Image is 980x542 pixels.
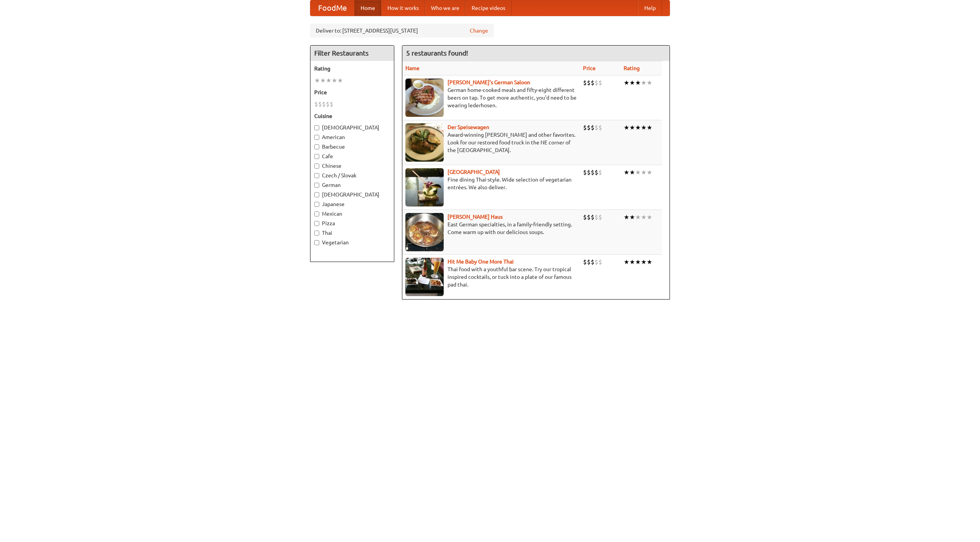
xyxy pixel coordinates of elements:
li: ★ [641,123,647,132]
ng-pluralize: 5 restaurants found! [406,49,468,57]
p: Award-winning [PERSON_NAME] and other favorites. Look for our restored food truck in the NE corne... [405,131,577,154]
b: Der Speisewagen [448,124,489,130]
li: ★ [629,79,635,87]
a: Recipe videos [465,0,511,16]
li: ★ [635,258,641,266]
li: $ [598,79,602,87]
li: ★ [641,168,647,177]
label: Cafe [314,152,390,160]
li: $ [591,123,595,132]
li: $ [595,168,598,177]
li: $ [583,213,587,221]
li: $ [591,213,595,221]
a: Hit Me Baby One More Thai [448,259,514,265]
input: Japanese [314,202,319,207]
li: $ [583,258,587,266]
a: [PERSON_NAME]'s German Saloon [448,79,530,85]
img: esthers.jpg [405,79,444,117]
p: German home-cooked meals and fifty-eight different beers on tap. To get more authentic, you'd nee... [405,86,577,109]
li: ★ [647,213,652,221]
li: ★ [647,168,652,177]
input: Vegetarian [314,240,319,245]
li: $ [598,258,602,266]
li: ★ [635,123,641,132]
a: [GEOGRAPHIC_DATA] [448,169,500,175]
li: ★ [320,76,326,85]
li: ★ [624,168,629,177]
label: American [314,133,390,141]
input: [DEMOGRAPHIC_DATA] [314,192,319,197]
li: $ [322,100,326,108]
li: $ [598,168,602,177]
li: ★ [624,79,629,87]
li: $ [330,100,333,108]
label: Chinese [314,162,390,170]
input: [DEMOGRAPHIC_DATA] [314,125,319,130]
li: ★ [635,213,641,221]
li: $ [587,168,591,177]
li: $ [587,123,591,132]
label: [DEMOGRAPHIC_DATA] [314,124,390,131]
p: Fine dining Thai-style. Wide selection of vegetarian entrées. We also deliver. [405,176,577,191]
li: ★ [647,123,652,132]
li: $ [591,168,595,177]
input: Chinese [314,164,319,169]
li: ★ [647,79,652,87]
li: $ [595,258,598,266]
li: $ [595,79,598,87]
img: satay.jpg [405,168,444,206]
a: Who we are [425,0,465,16]
a: [PERSON_NAME] Haus [448,214,503,220]
li: $ [595,123,598,132]
li: ★ [641,79,647,87]
img: kohlhaus.jpg [405,213,444,251]
li: ★ [326,76,332,85]
li: $ [595,213,598,221]
a: Home [354,0,381,16]
p: East German specialties, in a family-friendly setting. Come warm up with our delicious soups. [405,221,577,236]
label: [DEMOGRAPHIC_DATA] [314,191,390,198]
a: Name [405,65,420,71]
div: Deliver to: [STREET_ADDRESS][US_STATE] [310,24,494,38]
li: $ [587,213,591,221]
li: $ [583,168,587,177]
input: Mexican [314,211,319,216]
li: $ [598,213,602,221]
img: speisewagen.jpg [405,123,444,162]
li: ★ [332,76,337,85]
li: ★ [629,213,635,221]
li: $ [591,258,595,266]
label: Pizza [314,219,390,227]
h4: Filter Restaurants [310,46,394,61]
li: $ [587,79,591,87]
li: ★ [314,76,320,85]
li: ★ [641,258,647,266]
li: ★ [647,258,652,266]
li: ★ [635,79,641,87]
input: Barbecue [314,144,319,149]
li: $ [318,100,322,108]
input: American [314,135,319,140]
li: ★ [641,213,647,221]
li: ★ [629,258,635,266]
input: German [314,183,319,188]
li: ★ [624,258,629,266]
h5: Price [314,88,390,96]
li: ★ [635,168,641,177]
p: Thai food with a youthful bar scene. Try our tropical inspired cocktails, or tuck into a plate of... [405,265,577,288]
label: Mexican [314,210,390,218]
li: $ [583,79,587,87]
input: Czech / Slovak [314,173,319,178]
li: ★ [629,168,635,177]
label: Czech / Slovak [314,172,390,179]
li: $ [583,123,587,132]
a: How it works [381,0,425,16]
a: Help [638,0,662,16]
a: FoodMe [310,0,354,16]
input: Pizza [314,221,319,226]
label: Vegetarian [314,239,390,246]
li: $ [314,100,318,108]
h5: Rating [314,65,390,72]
